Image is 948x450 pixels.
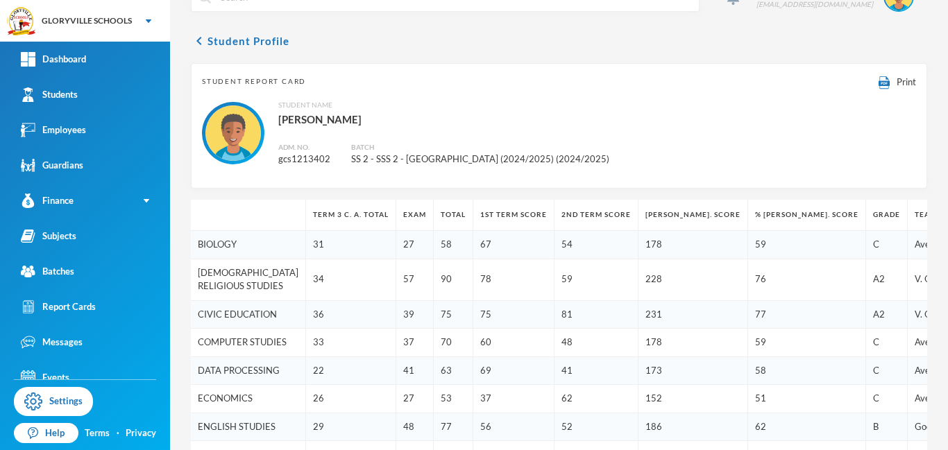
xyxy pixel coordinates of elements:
[191,259,306,300] td: [DEMOGRAPHIC_DATA] RELIGIOUS STUDIES
[21,52,86,67] div: Dashboard
[638,356,748,385] td: 173
[396,413,434,441] td: 48
[8,8,35,35] img: logo
[42,15,132,27] div: GLORYVILLE SCHOOLS
[638,329,748,357] td: 178
[866,200,908,231] th: Grade
[21,193,74,208] div: Finance
[555,356,638,385] td: 41
[191,385,306,413] td: ECONOMICS
[748,356,866,385] td: 58
[638,200,748,231] th: [PERSON_NAME]. Score
[14,387,93,416] a: Settings
[191,231,306,259] td: BIOLOGY
[21,335,83,349] div: Messages
[278,153,330,166] div: gcs1213402
[748,329,866,357] td: 59
[396,259,434,300] td: 57
[555,259,638,300] td: 59
[14,423,78,444] a: Help
[748,385,866,413] td: 51
[191,413,306,441] td: ENGLISH STUDIES
[396,231,434,259] td: 27
[555,200,638,231] th: 2nd Term Score
[473,259,555,300] td: 78
[866,356,908,385] td: C
[191,300,306,329] td: CIVIC EDUCATION
[351,153,609,166] div: SS 2 - SSS 2 - [GEOGRAPHIC_DATA] (2024/2025) (2024/2025)
[191,33,289,49] button: chevron_leftStudent Profile
[306,413,396,441] td: 29
[434,231,473,259] td: 58
[638,413,748,441] td: 186
[434,300,473,329] td: 75
[638,231,748,259] td: 178
[748,413,866,441] td: 62
[21,123,86,137] div: Employees
[117,426,119,440] div: ·
[473,200,555,231] th: 1st Term Score
[306,356,396,385] td: 22
[473,231,555,259] td: 67
[866,259,908,300] td: A2
[555,231,638,259] td: 54
[866,329,908,357] td: C
[278,110,651,128] div: [PERSON_NAME]
[21,229,76,243] div: Subjects
[21,264,74,279] div: Batches
[306,300,396,329] td: 36
[434,356,473,385] td: 63
[555,300,638,329] td: 81
[205,105,261,161] img: STUDENT
[434,329,473,357] td: 70
[866,300,908,329] td: A2
[638,259,748,300] td: 228
[306,385,396,413] td: 26
[434,200,473,231] th: Total
[396,329,434,357] td: 37
[191,33,208,49] i: chevron_left
[473,385,555,413] td: 37
[396,356,434,385] td: 41
[191,356,306,385] td: DATA PROCESSING
[473,413,555,441] td: 56
[555,329,638,357] td: 48
[191,329,306,357] td: COMPUTER STUDIES
[351,142,609,153] div: Batch
[306,329,396,357] td: 33
[21,87,78,102] div: Students
[473,329,555,357] td: 60
[638,385,748,413] td: 152
[897,76,916,87] span: Print
[555,413,638,441] td: 52
[434,259,473,300] td: 90
[278,142,330,153] div: Adm. No.
[306,200,396,231] th: Term 3 C. A. Total
[748,200,866,231] th: % [PERSON_NAME]. Score
[396,300,434,329] td: 39
[85,426,110,440] a: Terms
[21,370,69,385] div: Events
[866,231,908,259] td: C
[396,200,434,231] th: Exam
[396,385,434,413] td: 27
[866,413,908,441] td: B
[473,300,555,329] td: 75
[555,385,638,413] td: 62
[748,231,866,259] td: 59
[278,100,651,110] div: Student Name
[434,413,473,441] td: 77
[473,356,555,385] td: 69
[434,385,473,413] td: 53
[21,158,83,173] div: Guardians
[306,259,396,300] td: 34
[638,300,748,329] td: 231
[866,385,908,413] td: C
[126,426,156,440] a: Privacy
[202,76,306,87] span: Student Report Card
[21,300,96,314] div: Report Cards
[748,259,866,300] td: 76
[306,231,396,259] td: 31
[748,300,866,329] td: 77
